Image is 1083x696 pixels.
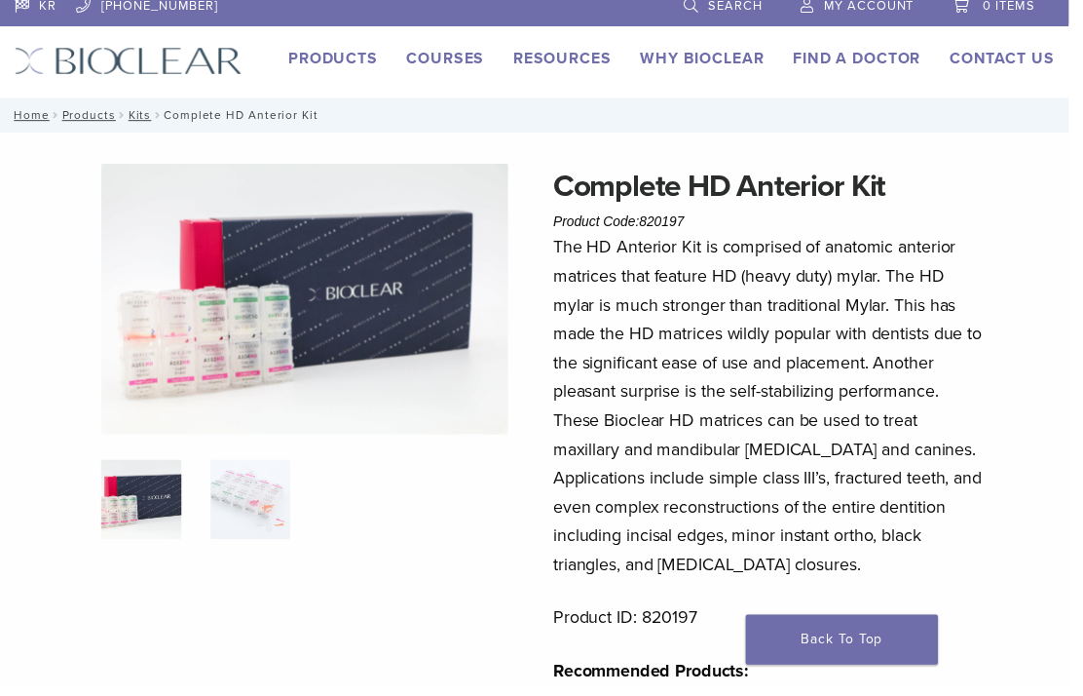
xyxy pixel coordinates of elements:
[561,216,693,232] span: Product Code:
[561,236,1000,587] p: The HD Anterior Kit is comprised of anatomic anterior matrices that feature HD (heavy duty) mylar...
[561,166,1000,213] h1: Complete HD Anterior Kit
[561,670,760,691] strong: Recommended Products:
[15,48,245,76] img: Bioclear
[153,112,166,122] span: /
[756,623,951,674] a: Back To Top
[102,466,183,547] img: IMG_8088-1-324x324.jpg
[50,112,62,122] span: /
[803,50,933,69] a: Find A Doctor
[213,466,294,547] img: Complete HD Anterior Kit - Image 2
[648,216,693,232] span: 820197
[412,50,491,69] a: Courses
[561,611,1000,640] p: Product ID: 820197
[130,110,153,124] a: Kits
[117,112,130,122] span: /
[520,50,619,69] a: Resources
[62,110,117,124] a: Products
[649,50,774,69] a: Why Bioclear
[962,50,1068,69] a: Contact Us
[8,110,50,124] a: Home
[292,50,383,69] a: Products
[102,166,514,441] img: IMG_8088 (1)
